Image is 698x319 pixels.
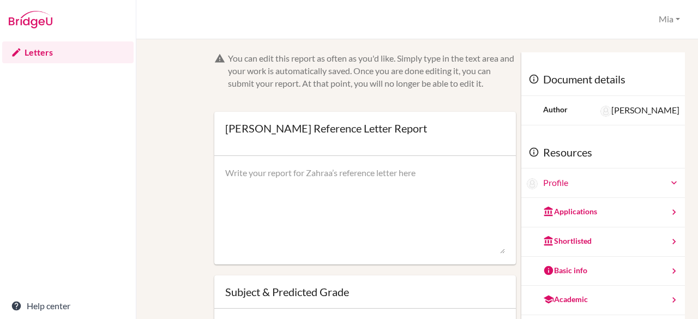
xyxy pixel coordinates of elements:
[521,257,685,286] a: Basic info
[9,11,52,28] img: Bridge-U
[2,295,134,317] a: Help center
[521,198,685,227] a: Applications
[225,286,506,297] div: Subject & Predicted Grade
[543,236,592,246] div: Shortlisted
[521,286,685,315] a: Academic
[527,178,538,189] img: Zahraa Alsaffar
[521,63,685,96] div: Document details
[543,206,597,217] div: Applications
[2,41,134,63] a: Letters
[543,294,588,305] div: Academic
[521,136,685,169] div: Resources
[543,265,587,276] div: Basic info
[543,104,568,115] div: Author
[600,106,611,117] img: Jessica Solomon
[521,227,685,257] a: Shortlisted
[543,177,679,189] a: Profile
[228,52,516,90] div: You can edit this report as often as you'd like. Simply type in the text area and your work is au...
[600,104,679,117] div: [PERSON_NAME]
[654,9,685,29] button: Mia
[225,123,427,134] div: [PERSON_NAME] Reference Letter Report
